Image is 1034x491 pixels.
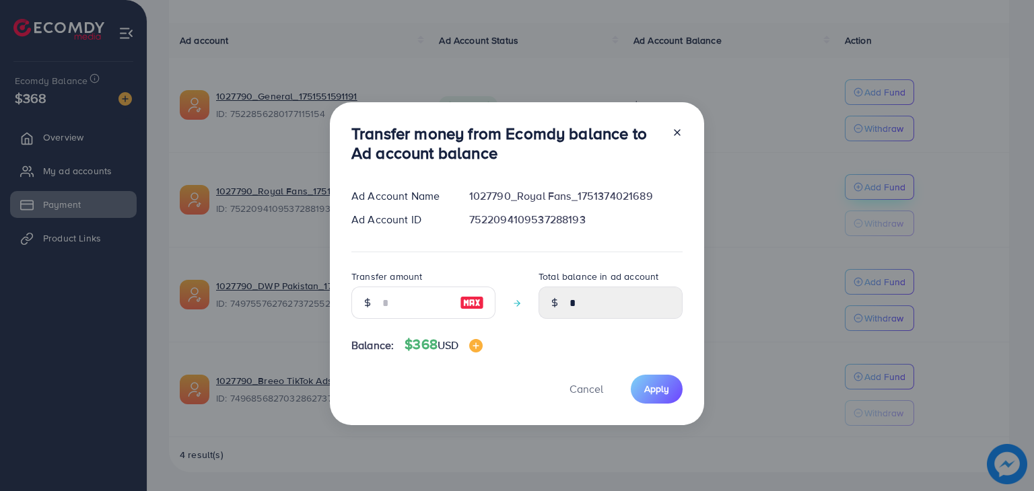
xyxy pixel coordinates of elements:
[341,212,458,227] div: Ad Account ID
[570,381,603,396] span: Cancel
[631,375,683,404] button: Apply
[460,295,484,311] img: image
[351,270,422,283] label: Transfer amount
[458,212,693,227] div: 7522094109537288193
[458,188,693,204] div: 1027790_Royal Fans_1751374021689
[351,124,661,163] h3: Transfer money from Ecomdy balance to Ad account balance
[351,338,394,353] span: Balance:
[469,339,483,352] img: image
[539,270,658,283] label: Total balance in ad account
[438,338,458,352] span: USD
[341,188,458,204] div: Ad Account Name
[644,382,669,395] span: Apply
[553,375,620,404] button: Cancel
[405,336,483,353] h4: $368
